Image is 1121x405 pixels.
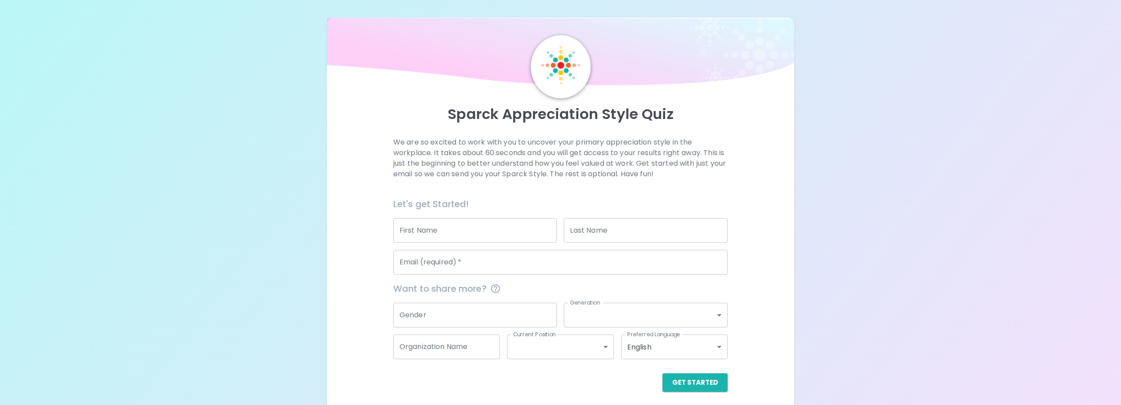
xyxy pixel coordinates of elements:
[393,137,728,179] p: We are so excited to work with you to uncover your primary appreciation style in the workplace. I...
[513,331,556,338] label: Current Position
[662,373,728,392] button: Get Started
[541,46,580,85] img: Sparck Logo
[393,197,728,211] h6: Let's get Started!
[627,331,680,338] label: Preferred Language
[337,105,783,123] p: Sparck Appreciation Style Quiz
[570,299,600,306] label: Generation
[327,18,794,91] img: wave
[490,283,501,294] svg: This information is completely confidential and only used for aggregated appreciation studies at ...
[393,282,728,296] span: Want to share more?
[621,334,728,359] div: English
